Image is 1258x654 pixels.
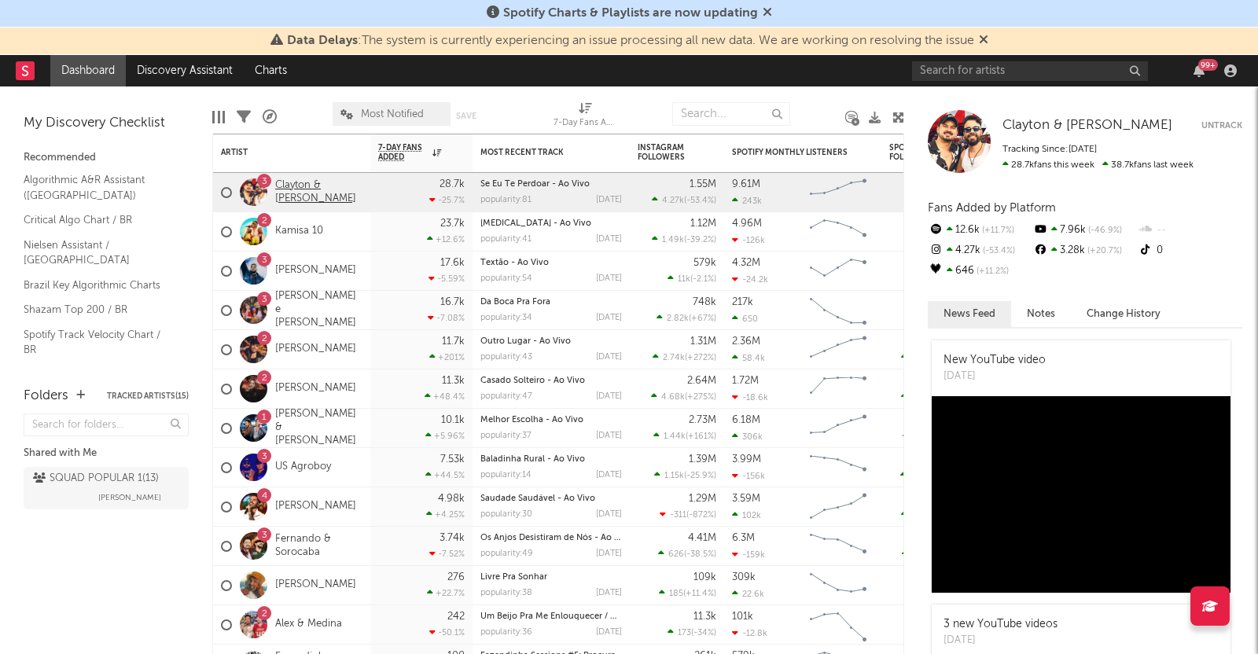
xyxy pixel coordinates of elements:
a: Casado Solteiro - Ao Vivo [480,377,585,385]
div: -5.59 % [429,274,465,284]
a: SQUAD POPULAR 1(13)[PERSON_NAME] [24,467,189,509]
div: ( ) [658,549,716,559]
div: 306k [732,432,763,442]
div: 3 new YouTube videos [943,616,1058,633]
div: ( ) [653,431,716,441]
div: popularity: 49 [480,549,533,558]
a: Nielsen Assistant / [GEOGRAPHIC_DATA] [24,237,173,269]
div: [DATE] [596,353,622,362]
div: [DATE] [596,392,622,401]
div: 7.53k [440,454,465,465]
div: -7.52 % [429,549,465,559]
span: +20.7 % [1085,247,1122,255]
div: +201 % [429,352,465,362]
input: Search... [672,102,790,126]
svg: Chart title [803,566,874,605]
span: 28.7k fans this week [1002,160,1094,170]
div: Melhor Escolha - Ao Vivo [480,416,622,424]
div: 1.39M [689,454,716,465]
div: popularity: 36 [480,628,532,637]
div: -7.08 % [428,313,465,323]
a: Algorithmic A&R Assistant ([GEOGRAPHIC_DATA]) [24,171,173,204]
div: popularity: 38 [480,589,532,597]
button: Change History [1071,301,1176,327]
div: Um Beijo Pra Me Enlouquecer / Deixei de Ser Cowboy - Ao Vivo [480,612,622,621]
div: 2.73M [689,415,716,425]
span: 7-Day Fans Added [378,143,429,162]
a: [MEDICAL_DATA] - Ao Vivo [480,219,591,228]
div: popularity: 47 [480,392,532,401]
a: [PERSON_NAME] [275,343,356,356]
span: -38.5 % [686,550,714,559]
div: 6.18M [732,415,760,425]
a: [PERSON_NAME] [275,579,356,592]
div: Textão - Ao Vivo [480,259,622,267]
div: +12.6 % [427,234,465,244]
span: 185 [669,590,683,598]
button: Untrack [1201,118,1242,134]
span: 1.15k [664,472,684,480]
div: Se Eu Te Perdoar - Ao Vivo [480,180,622,189]
div: [DATE] [596,471,622,479]
div: Casado Solteiro - Ao Vivo [480,377,622,385]
div: 4.41M [688,533,716,543]
div: 11.3k [693,612,716,622]
div: +4.25 % [426,509,465,520]
a: US Agroboy [275,461,331,474]
div: 11.7k [442,336,465,347]
div: popularity: 81 [480,196,532,204]
div: 3.74k [440,533,465,543]
div: ( ) [659,588,716,598]
span: [PERSON_NAME] [98,488,161,507]
span: 2.82k [667,314,689,323]
span: Clayton & [PERSON_NAME] [1002,119,1172,132]
span: 11k [678,275,690,284]
a: Clayton & [PERSON_NAME] [1002,118,1172,134]
div: [DATE] [596,628,622,637]
svg: Chart title [803,212,874,252]
span: -25.9 % [686,472,714,480]
div: My Discovery Checklist [24,114,189,133]
div: [DATE] [596,235,622,244]
div: Spotify Monthly Listeners [732,148,850,157]
div: 101k [732,612,753,622]
span: +11.2 % [974,267,1009,276]
div: 12.6k [928,220,1032,241]
div: 7-Day Fans Added (7-Day Fans Added) [554,114,616,133]
div: Most Recent Track [480,148,598,157]
div: Edit Columns [212,94,225,140]
div: 11.3k [442,376,465,386]
span: 626 [668,550,684,559]
div: popularity: 34 [480,314,532,322]
a: Um Beijo Pra Me Enlouquecer / Deixei de Ser Cowboy - Ao Vivo [480,612,740,621]
a: [PERSON_NAME] [275,500,356,513]
a: Se Eu Te Perdoar - Ao Vivo [480,180,590,189]
a: Fernando & Sorocaba [275,533,362,560]
div: -159k [732,549,765,560]
a: Outro Lugar - Ao Vivo [480,337,571,346]
div: ( ) [652,234,716,244]
div: popularity: 43 [480,353,532,362]
div: 2.36M [732,336,760,347]
div: popularity: 14 [480,471,532,479]
span: Most Notified [361,109,424,119]
div: -156k [732,471,765,481]
div: -25.7 % [429,195,465,205]
a: Baladinha Rural - Ao Vivo [480,455,585,464]
div: 3.28k [1032,241,1137,261]
div: 28.7k [440,179,465,189]
span: 4.27k [662,197,684,205]
svg: Chart title [803,173,874,212]
div: 1.29M [689,494,716,504]
div: Os Anjos Desistiram de Nós - Ao Vivo [480,534,622,542]
div: [DATE] [943,633,1058,648]
a: [PERSON_NAME] [275,264,356,277]
div: -126k [732,235,765,245]
div: 243k [732,196,762,206]
span: : The system is currently experiencing an issue processing all new data. We are working on resolv... [287,35,974,47]
div: 276 [447,572,465,582]
a: [PERSON_NAME] e [PERSON_NAME] [275,290,362,330]
div: 242 [447,612,465,622]
div: 1.72M [732,376,759,386]
div: Recommended [24,149,189,167]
